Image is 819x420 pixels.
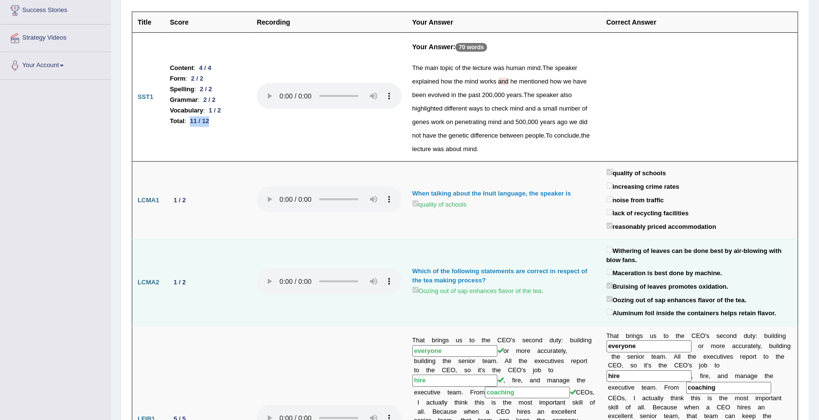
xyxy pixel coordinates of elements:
[554,132,579,139] span: conclude
[438,132,447,139] span: the
[537,91,559,98] span: speaker
[692,332,696,339] b: C
[170,73,186,84] b: Form
[469,105,483,112] span: ways
[706,372,709,379] b: e
[727,353,730,360] b: e
[170,105,203,116] b: Vocabulary
[138,196,159,204] b: LCMA1
[498,78,509,85] span: Use a comma before ‘and’ if it connects two independent clauses (unless they are closely connecte...
[664,384,668,391] b: F
[559,105,580,112] span: number
[510,78,517,85] span: he
[664,332,665,339] b: t
[637,353,639,360] b: i
[740,353,742,360] b: r
[170,95,198,105] b: Grammar
[660,353,665,360] b: m
[170,63,194,73] b: Content
[607,247,613,253] input: Withering of leaves can be done best by air-blowing with blow fans.
[440,64,453,71] span: topic
[734,332,737,339] b: d
[425,64,438,71] span: main
[617,332,619,339] b: t
[607,370,692,382] input: blank
[608,362,612,369] b: C
[463,145,477,153] span: mind
[455,43,487,52] p: 70 words
[651,353,653,360] b: t
[205,106,225,116] div: 1 / 2
[642,384,644,391] b: t
[740,372,744,379] b: a
[542,64,553,71] span: The
[746,353,749,360] b: p
[674,353,678,360] b: A
[773,332,774,339] b: l
[480,78,496,85] span: works
[471,132,498,139] span: difference
[664,362,667,369] b: e
[722,342,725,350] b: e
[138,279,159,286] b: LCMA2
[560,91,572,98] span: also
[627,353,631,360] b: s
[702,372,703,379] b: i
[746,342,748,350] b: r
[452,91,456,98] span: in
[610,332,614,339] b: h
[665,353,667,360] b: .
[720,342,721,350] b: r
[412,118,429,126] span: genes
[653,332,657,339] b: s
[700,372,702,379] b: f
[433,145,444,153] span: was
[613,362,617,369] b: E
[407,12,601,33] th: Your Answer
[607,307,777,318] label: Aluminum foil inside the containers helps retain flavor.
[601,12,798,33] th: Correct Answer
[607,167,666,178] label: quality of schools
[679,353,681,360] b: l
[525,105,536,112] span: and
[689,362,692,369] b: s
[449,132,469,139] span: genetic
[631,353,634,360] b: e
[621,384,625,391] b: u
[752,332,756,339] b: y
[721,372,724,379] b: n
[564,78,572,85] span: we
[756,342,758,350] b: l
[252,12,407,33] th: Recording
[412,91,426,98] span: been
[681,332,685,339] b: e
[633,332,636,339] b: n
[742,342,746,350] b: u
[506,64,525,71] span: human
[607,245,792,265] label: Withering of leaves can be done best by air-blowing with blow fans.
[412,375,497,387] input: blank
[412,64,423,71] span: The
[525,132,544,139] span: people
[632,332,633,339] b: i
[769,342,773,350] b: b
[753,353,755,360] b: r
[730,332,733,339] b: n
[657,353,660,360] b: a
[714,353,717,360] b: c
[777,332,779,339] b: i
[711,342,716,350] b: m
[0,52,111,76] a: Your Account
[678,353,679,360] b: l
[187,74,207,84] div: 2 / 2
[165,12,252,33] th: Score
[608,384,611,391] b: e
[683,362,688,369] b: O
[607,332,610,339] b: T
[704,353,707,360] b: e
[706,332,710,339] b: s
[730,353,734,360] b: s
[196,84,216,95] div: 2 / 2
[196,63,215,73] div: 4 / 4
[698,342,702,350] b: o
